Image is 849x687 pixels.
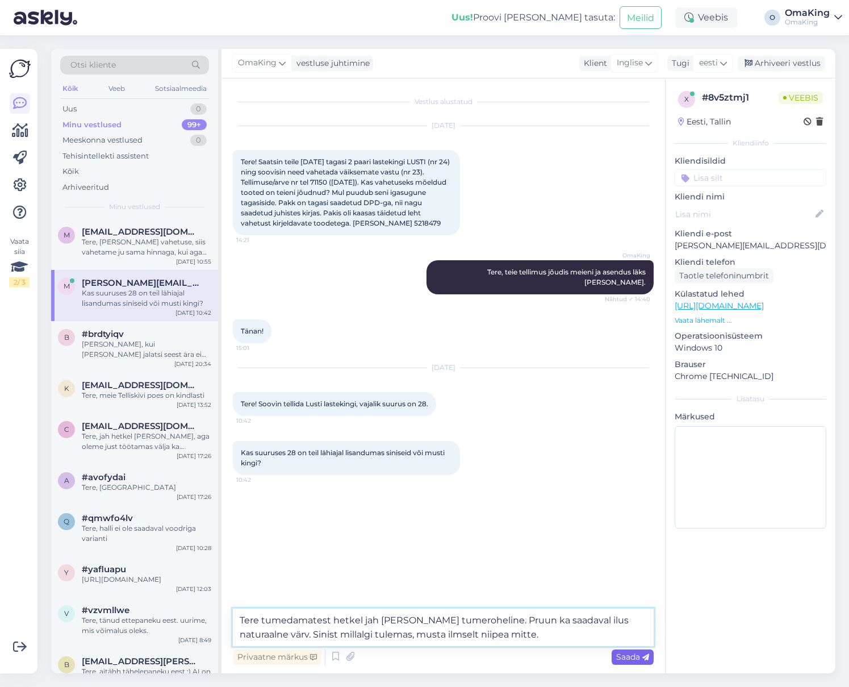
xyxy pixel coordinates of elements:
[176,258,211,265] font: [DATE] 10:55
[241,327,264,335] font: Tänan!
[237,652,308,662] font: Privaatne märkus
[82,432,210,461] font: Tere, jah hetkel [PERSON_NAME], aga oleme just töötamas välja ka suuremaid suuruseid
[82,277,312,288] font: [PERSON_NAME][EMAIL_ADDRESS][DOMAIN_NAME]
[82,328,124,339] font: #brdtyiqv
[627,13,654,23] font: Meilid
[238,57,277,68] font: OmaKing
[675,316,732,324] font: Vaata lähemalt ...
[675,343,722,353] font: Windows 10
[176,585,211,593] font: [DATE] 12:03
[82,513,133,523] span: #qmwfo4lv
[675,169,826,186] input: Lisa silt
[296,58,370,68] font: vestluse juhtimine
[62,166,79,176] font: Kõik
[733,139,769,147] font: Kliendiinfo
[451,12,473,23] font: Uus!
[64,333,69,342] font: b
[698,12,728,23] font: Veebis
[62,120,122,129] font: Minu vestlused
[64,660,69,669] font: b
[432,121,455,130] font: [DATE]
[64,425,69,434] font: c
[616,652,640,662] font: Saada
[675,331,763,341] font: Operatsioonisüsteem
[82,391,204,399] font: Tere, meie Telliskivi poes on kindlasti
[187,120,201,129] font: 99+
[82,605,129,615] font: #vzvmllwe
[737,394,764,403] font: Lisatasu
[18,278,26,286] font: / 3
[699,57,718,68] font: eesti
[64,384,69,393] font: k
[82,289,203,307] font: Kas suuruses 28 on teil lähiajal lisandumas siniseid või musti kingi?
[672,58,689,68] font: Tugi
[617,57,643,68] font: Inglise
[64,568,69,577] font: y
[82,421,200,431] span: christineljas@gmail.com
[675,301,764,311] a: [URL][DOMAIN_NAME]
[62,135,143,144] font: Meeskonna vestlused
[675,208,813,220] input: Lisa nimi
[64,517,69,526] font: q
[176,544,211,552] font: [DATE] 10:28
[14,278,18,286] font: 2
[675,156,726,166] font: Kliendisildid
[82,238,207,287] font: Tere, [PERSON_NAME] vahetuse, siis vahetame ju sama hinnaga, kui aga tagastate, siis tuleb see me...
[82,656,200,667] span: birgit.karras@gmail.com
[64,476,69,485] font: a
[620,6,662,28] button: Meilid
[177,493,211,501] font: [DATE] 17:26
[675,371,773,381] font: Chrome [TECHNICAL_ID]
[675,228,732,239] font: Kliendi e-post
[622,252,650,259] font: OmaKing
[62,182,109,191] font: Arhiveeritud
[82,513,133,523] font: #qmwfo4lv
[473,12,615,23] font: Proovi [PERSON_NAME] tasuta:
[789,93,818,103] font: Veebis
[82,340,206,420] font: [PERSON_NAME], kui [PERSON_NAME] jalatsi seest ära ei saa, siis joonistada näiteks [PERSON_NAME] ...
[584,58,607,68] font: Klient
[62,104,77,113] font: Uus
[785,9,842,27] a: OmaKingOmaKing
[64,609,69,618] font: v
[10,237,29,256] font: Vaata siia
[177,401,211,409] font: [DATE] 13:52
[708,92,749,103] font: 8v5ztmj1
[675,359,706,369] font: Brauser
[679,270,769,281] font: Taotle telefoninumbrit
[82,380,238,390] font: [EMAIL_ADDRESS][DOMAIN_NAME]
[82,483,176,492] font: Tere, [GEOGRAPHIC_DATA]
[675,289,745,299] font: Külastatud lehed
[82,564,126,574] span: #yafluapu
[155,84,207,93] font: Sotsiaalmeedia
[755,58,821,68] font: Arhiveeri vestlus
[82,605,129,615] span: #vzvmllwe
[82,226,238,237] font: [EMAIL_ADDRESS][DOMAIN_NAME]
[82,524,196,543] font: Tere, halli ei ole saadaval voodriga varianti
[675,411,715,422] font: Märkused
[241,157,451,227] font: Tere! Saatsin teile [DATE] tagasi 2 paari lastekingi LUSTI (nr 24) ning soovisin need vahetada vä...
[177,452,211,460] font: [DATE] 17:26
[82,227,200,237] span: matt.sirle@gmail.com
[9,58,31,80] img: Askly logo
[233,609,654,646] textarea: Tere tumedamatest hetkel jah [PERSON_NAME] tumeroheline. Pruun ka saadaval ilus naturaalne värv. ...
[675,257,735,267] font: Kliendi telefon
[236,236,249,244] font: 14:21
[109,202,160,211] font: Minu vestlused
[82,420,238,431] font: [EMAIL_ADDRESS][DOMAIN_NAME]
[702,92,708,103] font: #
[684,95,689,103] font: x
[605,295,650,303] font: Nähtud ✓ 14:40
[174,360,211,368] font: [DATE] 20:34
[62,151,149,160] font: Tehisintellekti assistent
[241,399,428,408] font: Tere! Soovin tellida Lusti lastekingi, vajalik suurus on 28.
[432,363,455,372] font: [DATE]
[82,380,200,390] span: kirsti.tihho@gmail.com
[196,104,201,113] font: 0
[82,656,312,667] font: [EMAIL_ADDRESS][PERSON_NAME][DOMAIN_NAME]
[687,116,731,127] font: Eesti, Tallin
[236,476,251,484] font: 10:42
[487,268,647,286] font: Tere, teie tellimus jõudis meieni ja asendus läks [PERSON_NAME].
[70,60,116,70] font: Otsi kliente
[236,417,251,424] font: 10:42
